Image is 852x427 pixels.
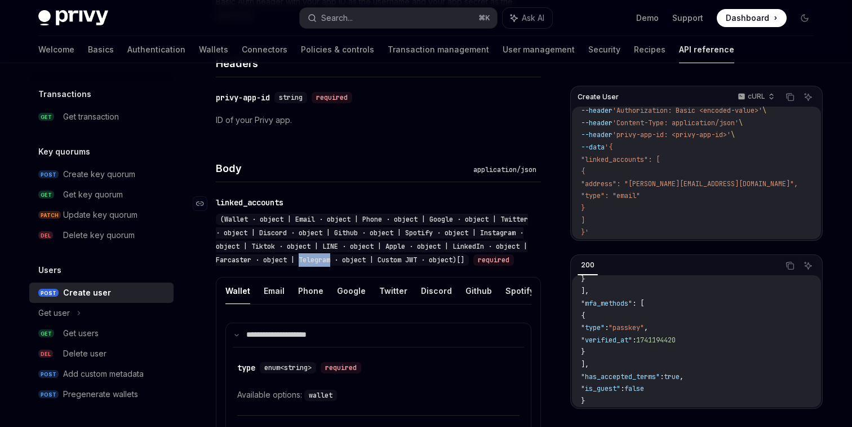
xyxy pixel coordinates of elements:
a: GETGet users [29,323,174,344]
span: ⌘ K [478,14,490,23]
span: false [624,384,644,393]
span: : [660,372,664,381]
a: Security [588,36,620,63]
span: GET [38,329,54,338]
a: POSTAdd custom metadata [29,364,174,384]
span: { [581,167,585,176]
button: Copy the contents from the code block [783,258,797,273]
p: ID of your Privy app. [216,113,541,127]
span: POST [38,289,59,297]
span: \ [739,118,743,127]
span: "has_accepted_terms" [581,372,660,381]
a: API reference [679,36,734,63]
span: POST [38,370,59,378]
a: DELDelete user [29,344,174,364]
a: Policies & controls [301,36,374,63]
span: --header [581,106,613,115]
span: "type" [581,323,605,332]
div: required [473,254,514,266]
img: dark logo [38,10,108,26]
h5: Key quorums [38,145,90,159]
div: Delete key quorum [63,228,135,242]
span: , [644,323,648,332]
div: Create key quorum [63,168,135,181]
a: GETGet transaction [29,107,174,127]
button: Ask AI [503,8,552,28]
span: 'Content-Type: application/json' [613,118,739,127]
span: \ [731,130,735,139]
div: Create user [63,286,111,300]
span: --header [581,130,613,139]
div: application/json [469,164,541,175]
button: Discord [421,278,452,304]
span: : [620,384,624,393]
span: true [664,372,680,381]
div: Search... [321,11,353,25]
span: , [680,372,684,381]
span: "is_guest" [581,384,620,393]
div: Get users [63,327,99,340]
span: ] [581,216,585,225]
a: Dashboard [717,9,787,27]
span: : [632,336,636,345]
span: } [581,275,585,284]
button: Twitter [379,278,407,304]
a: PATCHUpdate key quorum [29,205,174,225]
span: --data [581,143,605,152]
div: linked_accounts [216,197,283,208]
span: DEL [38,350,53,358]
div: Update key quorum [63,208,137,222]
div: required [321,362,361,373]
h5: Users [38,263,61,277]
button: Phone [298,278,323,304]
span: (Wallet · object | Email · object | Phone · object | Google · object | Twitter · object | Discord... [216,215,528,265]
div: type [237,362,255,373]
button: Ask AI [801,258,815,273]
button: Spotify [505,278,534,304]
span: POST [38,170,59,179]
span: : [605,323,609,332]
div: Get key quorum [63,188,123,201]
div: Get transaction [63,110,119,124]
span: } [581,397,585,406]
span: ], [581,287,589,296]
div: privy-app-id [216,92,270,103]
span: GET [38,191,54,199]
span: "passkey" [609,323,644,332]
a: Recipes [634,36,665,63]
button: Github [465,278,492,304]
button: Ask AI [801,90,815,104]
button: Search...⌘K [300,8,497,28]
div: 200 [578,258,598,272]
div: Delete user [63,347,106,360]
span: GET [38,113,54,121]
a: Authentication [127,36,185,63]
p: cURL [748,92,765,101]
span: ], [581,360,589,369]
div: Available options: [237,388,520,402]
a: Wallets [199,36,228,63]
span: "mfa_methods" [581,299,632,308]
span: Ask AI [522,12,544,24]
span: --header [581,118,613,127]
span: \ [762,106,766,115]
h4: Headers [216,56,541,71]
a: POSTPregenerate wallets [29,384,174,404]
span: string [279,93,303,102]
span: { [581,311,585,320]
a: Transaction management [388,36,489,63]
div: Pregenerate wallets [63,388,138,401]
span: : [ [632,299,644,308]
span: "verified_at" [581,336,632,345]
span: "type": "email" [581,191,640,200]
span: } [581,347,585,356]
a: POSTCreate user [29,283,174,303]
span: enum<string> [264,363,312,372]
span: 1741194420 [636,336,676,345]
span: Dashboard [726,12,769,24]
a: Navigate to header [193,192,216,215]
div: required [312,92,352,103]
a: Demo [636,12,659,24]
a: User management [503,36,575,63]
button: Toggle dark mode [796,9,814,27]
